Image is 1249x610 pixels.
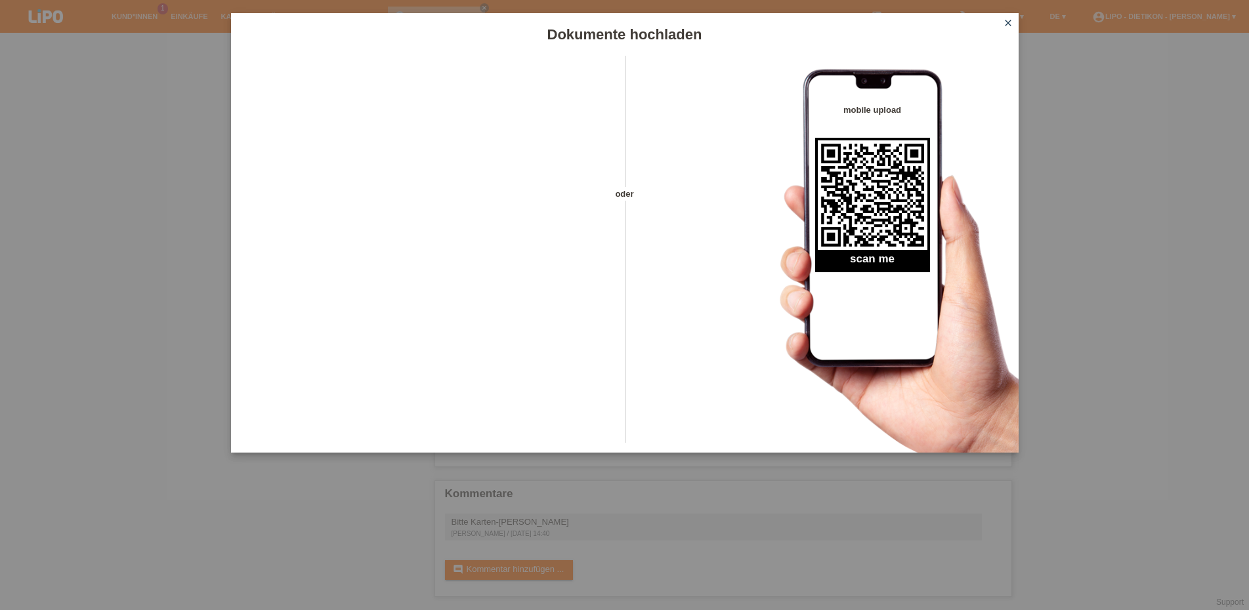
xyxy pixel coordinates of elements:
[251,89,602,417] iframe: Upload
[1003,18,1013,28] i: close
[602,187,648,201] span: oder
[815,253,930,272] h2: scan me
[231,26,1019,43] h1: Dokumente hochladen
[1000,16,1017,31] a: close
[815,105,930,115] h4: mobile upload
